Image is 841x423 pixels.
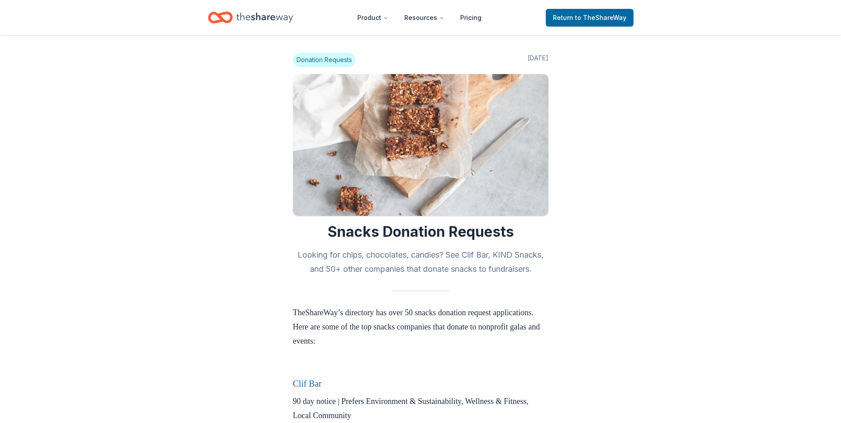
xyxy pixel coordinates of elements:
nav: Main [350,7,489,28]
a: Clif Bar [293,379,322,388]
h1: Snacks Donation Requests [293,223,548,241]
button: Product [350,9,395,27]
a: Home [208,7,293,28]
img: Image for Snacks Donation Requests [293,74,548,216]
a: Returnto TheShareWay [546,9,634,27]
h2: Looking for chips, chocolates, candies? See Clif Bar, KIND Snacks, and 50+ other companies that d... [293,248,548,276]
a: Pricing [453,9,489,27]
button: Resources [397,9,451,27]
span: to TheShareWay [575,14,626,21]
span: Return [553,12,626,23]
span: [DATE] [528,53,548,67]
p: TheShareWay’s directory has over 50 snacks donation request applications. Here are some of the to... [293,305,548,348]
span: Donation Requests [293,53,356,67]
